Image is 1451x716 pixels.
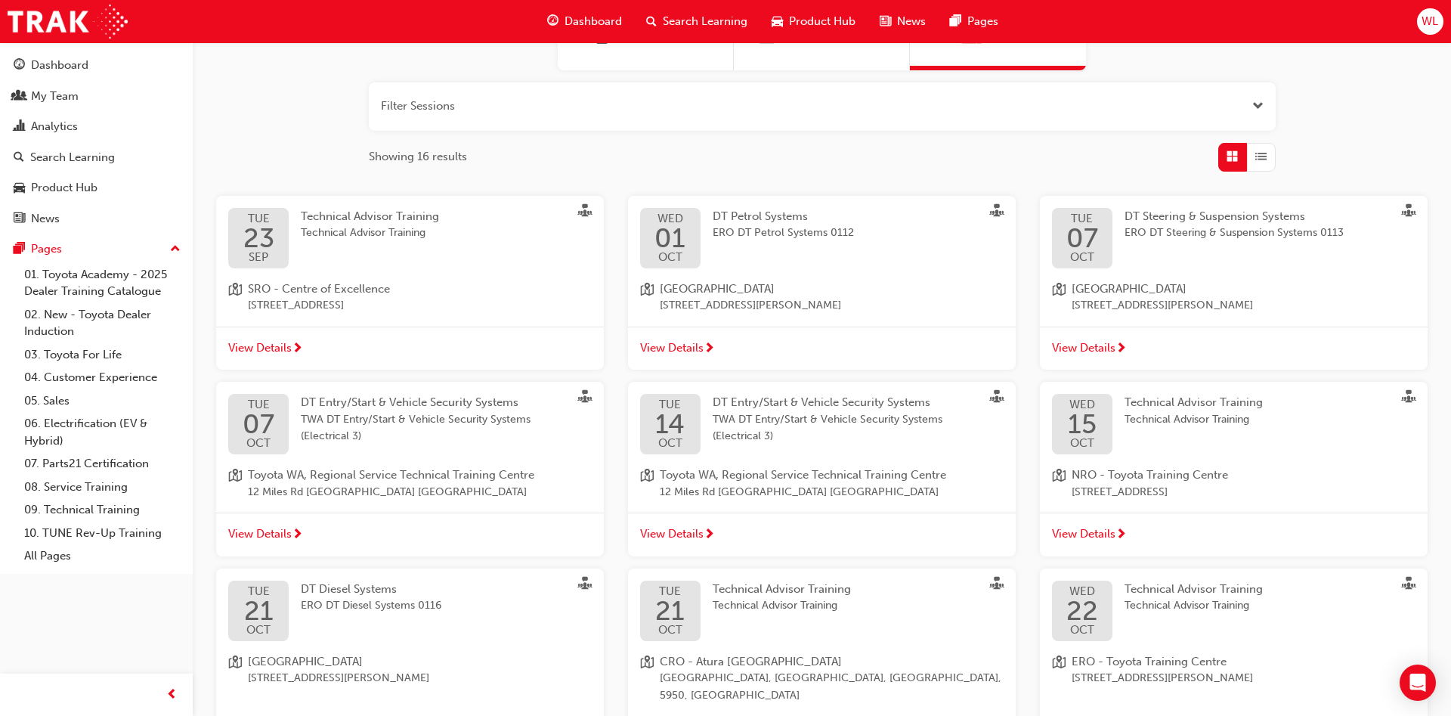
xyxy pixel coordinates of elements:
span: location-icon [1052,281,1066,315]
span: sessionType_FACE_TO_FACE-icon [1402,577,1415,594]
span: Technical Advisor Training [1125,597,1263,615]
span: Showing 16 results [369,148,467,166]
span: [STREET_ADDRESS][PERSON_NAME] [1072,297,1253,315]
a: 07. Parts21 Certification [18,452,187,476]
a: My Team [6,82,187,110]
span: [STREET_ADDRESS][PERSON_NAME] [660,297,841,315]
a: 08. Service Training [18,476,187,499]
a: location-iconSRO - Centre of Excellence[STREET_ADDRESS] [228,281,592,315]
a: location-iconNRO - Toyota Training Centre[STREET_ADDRESS] [1052,466,1415,501]
span: DT Steering & Suspension Systems [1125,209,1305,223]
div: Pages [31,240,62,258]
span: Learning Plans [596,29,611,46]
a: TUE23SEPTechnical Advisor TrainingTechnical Advisor Training [228,208,592,268]
span: search-icon [646,12,657,31]
span: 22 [1066,597,1098,625]
span: [GEOGRAPHIC_DATA] [1072,281,1253,298]
span: View Details [1052,339,1115,357]
a: 04. Customer Experience [18,366,187,389]
span: TWA DT Entry/Start & Vehicle Security Systems (Electrical 3) [713,411,979,445]
span: next-icon [1115,528,1127,542]
span: location-icon [228,653,242,687]
a: 03. Toyota For Life [18,343,187,367]
span: Technical Advisor Training [1125,395,1263,409]
span: location-icon [1052,653,1066,687]
span: guage-icon [14,59,25,73]
span: location-icon [640,281,654,315]
a: View Details [628,327,1016,370]
a: View Details [1040,327,1428,370]
a: 02. New - Toyota Dealer Induction [18,303,187,343]
span: 07 [243,411,274,438]
a: Product Hub [6,174,187,202]
span: List [1255,148,1267,166]
a: WED01OCTDT Petrol SystemsERO DT Petrol Systems 0112 [640,208,1004,268]
a: location-iconToyota WA, Regional Service Technical Training Centre12 Miles Rd [GEOGRAPHIC_DATA] [... [228,466,592,501]
span: sessionType_FACE_TO_FACE-icon [1402,204,1415,221]
span: next-icon [292,343,303,356]
span: 07 [1066,225,1098,252]
span: car-icon [14,181,25,195]
div: Dashboard [31,57,88,74]
a: Analytics [6,113,187,141]
a: WED22OCTTechnical Advisor TrainingTechnical Advisor Training [1052,581,1415,641]
span: WED [1068,399,1097,411]
a: TUE14OCTDT Entry/Start & Vehicle Security SystemsTWA DT Entry/Start & Vehicle Security Systems (E... [640,394,1004,454]
span: [STREET_ADDRESS] [1072,484,1228,501]
a: Search Learning [6,144,187,172]
span: up-icon [170,240,181,259]
span: pages-icon [14,243,25,256]
span: CRO - Atura [GEOGRAPHIC_DATA] [660,653,1004,671]
span: OCT [244,625,274,636]
a: 09. Technical Training [18,498,187,522]
span: [STREET_ADDRESS][PERSON_NAME] [1072,670,1253,687]
button: Pages [6,235,187,263]
span: Grid [1227,148,1238,166]
span: Toyota WA, Regional Service Technical Training Centre [248,466,534,484]
span: 15 [1068,411,1097,438]
span: WED [1066,586,1098,597]
a: location-icon[GEOGRAPHIC_DATA][STREET_ADDRESS][PERSON_NAME] [228,653,592,687]
span: WED [654,213,685,225]
div: My Team [31,88,79,105]
span: View Details [1052,525,1115,543]
span: Dashboard [565,13,622,30]
span: guage-icon [547,12,558,31]
span: 23 [243,225,274,252]
span: Technical Advisor Training [301,225,439,242]
span: OCT [1066,252,1098,263]
span: Pages [967,13,998,30]
span: TUE [655,399,685,411]
a: 10. TUNE Rev-Up Training [18,522,187,545]
span: OCT [655,438,685,449]
span: location-icon [640,653,654,705]
a: View Details [1040,513,1428,556]
span: OCT [654,252,685,263]
span: Sessions [965,29,980,46]
span: [GEOGRAPHIC_DATA] [248,653,429,671]
span: sessionType_FACE_TO_FACE-icon [990,204,1004,221]
button: TUE07OCTDT Steering & Suspension SystemsERO DT Steering & Suspension Systems 0113location-icon[GE... [1040,196,1428,370]
a: 05. Sales [18,389,187,413]
span: location-icon [640,466,654,501]
a: pages-iconPages [938,6,1010,37]
a: Dashboard [6,51,187,79]
span: ERO DT Petrol Systems 0112 [713,225,854,242]
a: car-iconProduct Hub [760,6,868,37]
span: Technical Advisor Training [301,209,439,223]
span: Technical Advisor Training [713,597,851,615]
span: NRO - Toyota Training Centre [1072,466,1228,484]
span: OCT [243,438,274,449]
button: Open the filter [1252,98,1264,115]
a: TUE07OCTDT Entry/Start & Vehicle Security SystemsTWA DT Entry/Start & Vehicle Security Systems (E... [228,394,592,454]
span: TUE [1066,213,1098,225]
span: ERO - Toyota Training Centre [1072,653,1253,671]
a: WED15OCTTechnical Advisor TrainingTechnical Advisor Training [1052,394,1415,454]
span: View Details [640,525,704,543]
span: TUE [244,586,274,597]
div: Search Learning [30,149,115,166]
a: location-iconERO - Toyota Training Centre[STREET_ADDRESS][PERSON_NAME] [1052,653,1415,687]
a: Trak [8,5,128,39]
span: sessionType_FACE_TO_FACE-icon [990,390,1004,407]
